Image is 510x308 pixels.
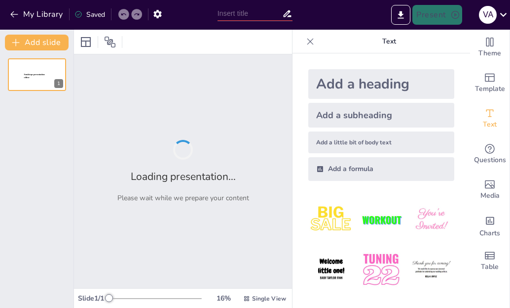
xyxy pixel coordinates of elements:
[218,6,282,21] input: Insert title
[408,197,454,243] img: 3.jpeg
[412,5,462,25] button: Present
[131,170,236,183] h2: Loading presentation...
[104,36,116,48] span: Position
[470,30,510,65] div: Change the overall theme
[308,103,454,128] div: Add a subheading
[78,294,107,303] div: Slide 1 / 1
[475,84,505,94] span: Template
[5,35,69,50] button: Add slide
[470,101,510,136] div: Add text boxes
[483,119,497,130] span: Text
[474,155,506,166] span: Questions
[318,30,460,53] p: Text
[308,132,454,153] div: Add a little bit of body text
[358,247,404,293] img: 5.jpeg
[8,58,66,91] div: 1
[480,190,500,201] span: Media
[479,6,497,24] div: V A
[24,74,45,79] span: Sendsteps presentation editor
[308,157,454,181] div: Add a formula
[117,193,249,203] p: Please wait while we prepare your content
[252,295,286,303] span: Single View
[358,197,404,243] img: 2.jpeg
[470,208,510,243] div: Add charts and graphs
[391,5,410,25] button: Export to PowerPoint
[308,69,454,99] div: Add a heading
[470,136,510,172] div: Get real-time input from your audience
[212,294,235,303] div: 16 %
[470,65,510,101] div: Add ready made slides
[481,262,499,272] span: Table
[54,79,63,88] div: 1
[479,228,500,239] span: Charts
[478,48,501,59] span: Theme
[408,247,454,293] img: 6.jpeg
[479,5,497,25] button: V A
[7,6,67,22] button: My Library
[308,197,354,243] img: 1.jpeg
[308,247,354,293] img: 4.jpeg
[470,172,510,208] div: Add images, graphics, shapes or video
[78,34,94,50] div: Layout
[74,10,105,19] div: Saved
[470,243,510,279] div: Add a table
